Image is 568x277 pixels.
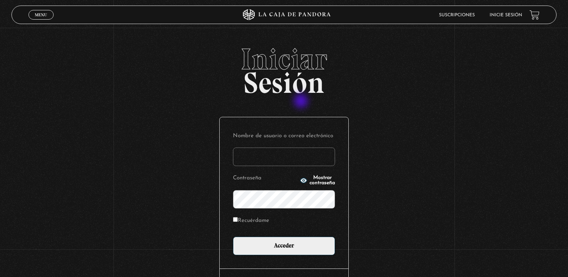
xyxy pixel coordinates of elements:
label: Recuérdame [233,215,269,227]
h2: Sesión [11,44,557,92]
label: Contraseña [233,173,298,184]
span: Cerrar [33,19,50,24]
a: Inicie sesión [490,13,522,17]
span: Menu [35,13,47,17]
span: Iniciar [11,44,557,74]
label: Nombre de usuario o correo electrónico [233,131,335,142]
span: Mostrar contraseña [310,175,335,186]
button: Mostrar contraseña [300,175,335,186]
a: Suscripciones [439,13,475,17]
input: Acceder [233,237,335,255]
input: Recuérdame [233,217,238,222]
a: View your shopping cart [530,10,540,20]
